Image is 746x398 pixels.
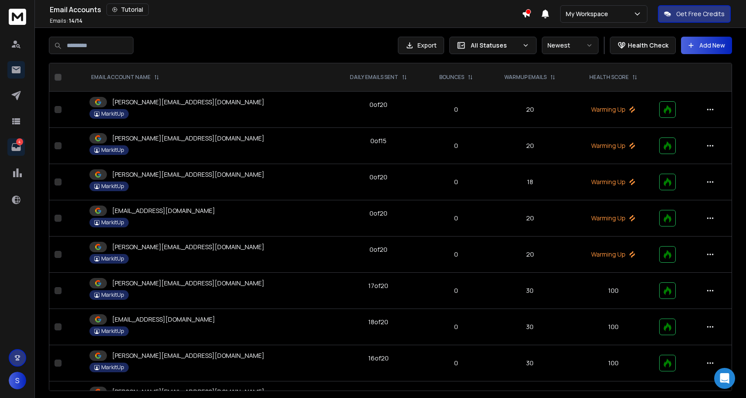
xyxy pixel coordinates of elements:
button: Export [398,37,444,54]
button: S [9,372,26,389]
td: 20 [487,92,572,128]
p: MarkitUp [101,255,124,262]
p: MarkitUp [101,292,124,298]
p: MarkitUp [101,183,124,190]
p: [PERSON_NAME][EMAIL_ADDRESS][DOMAIN_NAME] [112,279,264,288]
div: 16 of 20 [368,354,389,363]
p: [EMAIL_ADDRESS][DOMAIN_NAME] [112,206,215,215]
p: Warming Up [578,214,649,223]
p: All Statuses [471,41,519,50]
td: 100 [573,345,654,381]
button: Health Check [610,37,676,54]
button: Newest [542,37,599,54]
p: Warming Up [578,250,649,259]
p: 0 [430,250,482,259]
div: 0 of 20 [370,209,387,218]
div: 0 of 20 [370,173,387,182]
div: 17 of 20 [368,281,388,290]
p: MarkitUp [101,110,124,117]
div: Open Intercom Messenger [714,368,735,389]
p: Warming Up [578,105,649,114]
p: [PERSON_NAME][EMAIL_ADDRESS][DOMAIN_NAME] [112,243,264,251]
p: MarkitUp [101,328,124,335]
td: 20 [487,200,572,237]
p: 0 [430,178,482,186]
div: 0 of 20 [370,100,387,109]
p: HEALTH SCORE [589,74,629,81]
p: [EMAIL_ADDRESS][DOMAIN_NAME] [112,315,215,324]
p: Emails : [50,17,82,24]
p: MarkitUp [101,219,124,226]
td: 30 [487,273,572,309]
td: 20 [487,128,572,164]
div: 18 of 20 [368,318,388,326]
p: My Workspace [566,10,612,18]
p: Warming Up [578,178,649,186]
td: 100 [573,273,654,309]
p: Get Free Credits [676,10,725,18]
div: 0 of 15 [370,137,387,145]
td: 30 [487,309,572,345]
p: 0 [430,359,482,367]
button: Add New [681,37,732,54]
p: Warming Up [578,141,649,150]
td: 100 [573,309,654,345]
p: 4 [16,138,23,145]
p: Health Check [628,41,668,50]
td: 20 [487,237,572,273]
p: 0 [430,286,482,295]
p: [PERSON_NAME][EMAIL_ADDRESS][DOMAIN_NAME] [112,134,264,143]
div: EMAIL ACCOUNT NAME [91,74,159,81]
p: DAILY EMAILS SENT [350,74,398,81]
p: WARMUP EMAILS [504,74,547,81]
p: BOUNCES [439,74,464,81]
td: 18 [487,164,572,200]
div: 0 of 20 [370,245,387,254]
p: MarkitUp [101,147,124,154]
p: 0 [430,141,482,150]
p: 0 [430,214,482,223]
p: [PERSON_NAME][EMAIL_ADDRESS][DOMAIN_NAME] [112,388,264,396]
a: 4 [7,138,25,156]
p: 0 [430,105,482,114]
p: MarkitUp [101,364,124,371]
p: [PERSON_NAME][EMAIL_ADDRESS][DOMAIN_NAME] [112,170,264,179]
button: Tutorial [106,3,149,16]
p: [PERSON_NAME][EMAIL_ADDRESS][DOMAIN_NAME] [112,351,264,360]
p: 0 [430,323,482,331]
p: [PERSON_NAME][EMAIL_ADDRESS][DOMAIN_NAME] [112,98,264,106]
button: Get Free Credits [658,5,731,23]
div: Email Accounts [50,3,522,16]
td: 30 [487,345,572,381]
span: 14 / 14 [69,17,82,24]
